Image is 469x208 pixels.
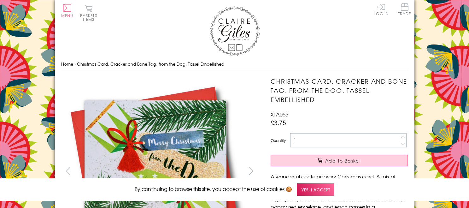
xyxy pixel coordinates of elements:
[74,61,76,67] span: ›
[297,183,334,196] span: Yes, I accept
[271,118,286,127] span: £3.75
[61,4,73,17] button: Menu
[325,157,361,164] span: Add to Basket
[61,58,408,71] nav: breadcrumbs
[271,110,288,118] span: XTA065
[209,6,260,56] img: Claire Giles Greetings Cards
[80,5,97,21] button: Basket0 items
[374,3,389,15] a: Log In
[398,3,411,15] span: Trade
[244,164,258,178] button: next
[398,3,411,17] a: Trade
[61,61,73,67] a: Home
[61,164,75,178] button: prev
[271,77,408,104] h1: Christmas Card, Cracker and Bone Tag, from the Dog, Tassel Embellished
[271,155,408,166] button: Add to Basket
[61,13,73,18] span: Menu
[271,138,286,143] label: Quantity
[83,13,97,22] span: 0 items
[77,61,224,67] span: Christmas Card, Cracker and Bone Tag, from the Dog, Tassel Embellished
